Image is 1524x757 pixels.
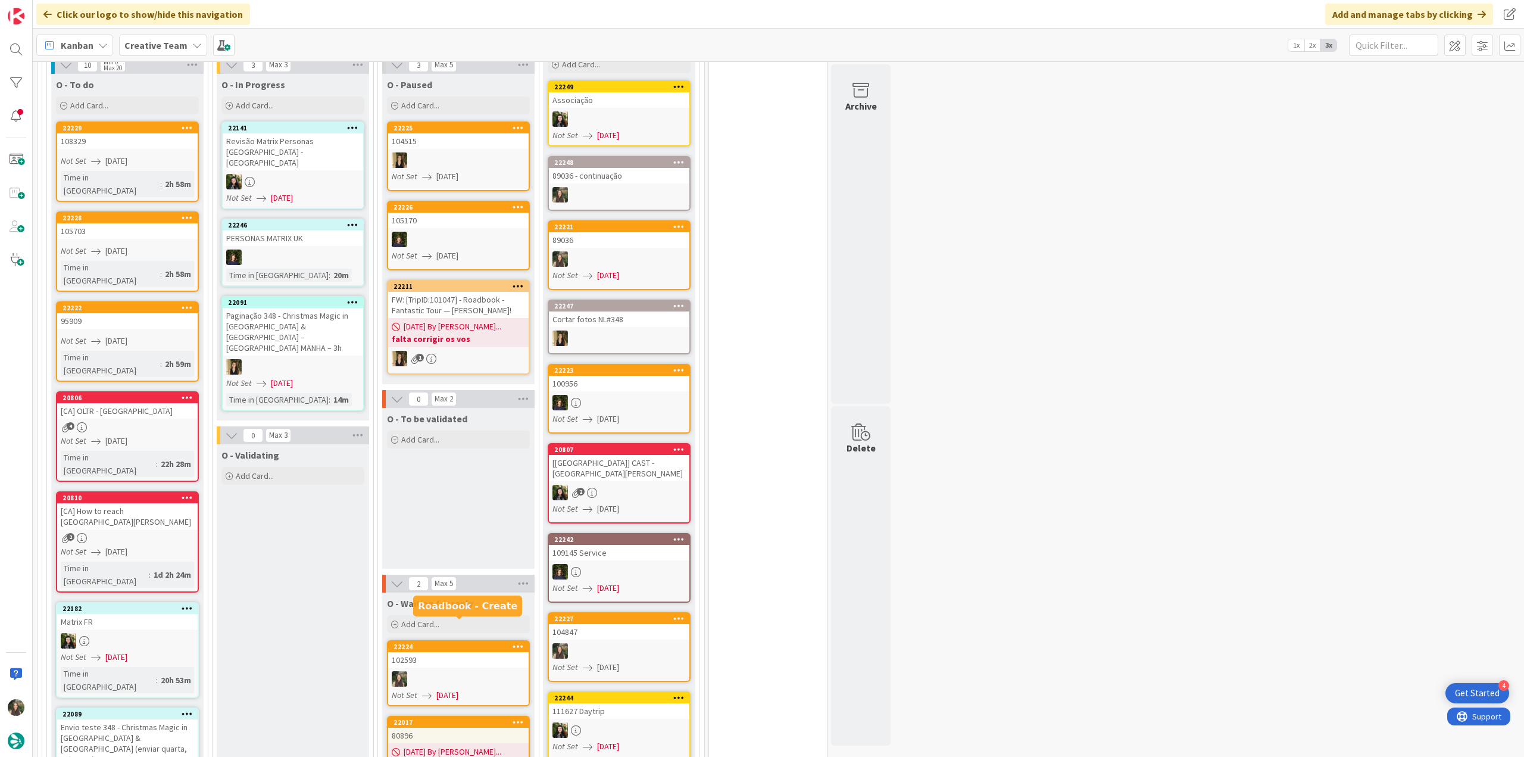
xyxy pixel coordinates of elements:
[388,232,529,247] div: MC
[158,457,194,471] div: 22h 28m
[105,245,127,257] span: [DATE]
[552,722,568,738] img: BC
[597,582,619,594] span: [DATE]
[330,269,352,282] div: 20m
[8,733,24,749] img: avatar
[162,357,194,370] div: 2h 59m
[388,641,529,668] div: 22224102593
[552,485,568,500] img: BC
[223,133,363,170] div: Revisão Matrix Personas [GEOGRAPHIC_DATA] - [GEOGRAPHIC_DATA]
[223,123,363,133] div: 22141
[549,232,689,248] div: 89036
[552,251,568,267] img: IG
[70,100,108,111] span: Add Card...
[549,444,689,455] div: 20807
[552,503,578,514] i: Not Set
[57,392,198,403] div: 20806
[223,174,363,189] div: BC
[552,331,568,346] img: SP
[435,396,453,402] div: Max 2
[549,365,689,391] div: 22223100956
[61,451,156,477] div: Time in [GEOGRAPHIC_DATA]
[549,444,689,481] div: 20807[[GEOGRAPHIC_DATA]] CAST - [GEOGRAPHIC_DATA][PERSON_NAME]
[388,671,529,687] div: IG
[597,740,619,753] span: [DATE]
[548,612,691,682] a: 22227104847IGNot Set[DATE]
[549,82,689,108] div: 22249Associação
[387,640,530,706] a: 22224102593IGNot Set[DATE]
[57,633,198,649] div: BC
[387,122,530,191] a: 22225104515SPNot Set[DATE]
[394,124,529,132] div: 22225
[61,633,76,649] img: BC
[554,302,689,310] div: 22247
[388,123,529,133] div: 22225
[549,395,689,410] div: MC
[548,300,691,354] a: 22247Cortar fotos NL#348SP
[63,605,198,613] div: 22182
[392,690,417,700] i: Not Set
[552,187,568,203] img: IG
[162,177,194,191] div: 2h 58m
[388,652,529,668] div: 102593
[549,693,689,719] div: 22244111627 Daytrip
[226,174,242,189] img: BC
[269,62,288,68] div: Max 3
[549,613,689,624] div: 22227
[56,391,199,482] a: 20806[CA] OLTR - [GEOGRAPHIC_DATA]Not Set[DATE]Time in [GEOGRAPHIC_DATA]:22h 28m
[552,111,568,127] img: BC
[392,171,417,182] i: Not Set
[549,311,689,327] div: Cortar fotos NL#348
[56,79,94,91] span: O - To do
[549,624,689,640] div: 104847
[549,301,689,327] div: 22247Cortar fotos NL#348
[548,220,691,290] a: 2222189036IGNot Set[DATE]
[388,202,529,213] div: 22226
[57,303,198,313] div: 22222
[394,203,529,211] div: 22226
[392,333,525,345] b: falta corrigir os vos
[552,270,578,281] i: Not Set
[61,546,86,557] i: Not Set
[436,170,458,183] span: [DATE]
[548,533,691,603] a: 22242109145 ServiceMCNot Set[DATE]
[549,693,689,703] div: 22244
[56,122,199,202] a: 22229108329Not Set[DATE]Time in [GEOGRAPHIC_DATA]:2h 58m
[61,245,86,256] i: Not Set
[548,364,691,434] a: 22223100956MCNot Set[DATE]
[57,303,198,329] div: 2222295909
[549,564,689,580] div: MC
[223,123,363,170] div: 22141Revisão Matrix Personas [GEOGRAPHIC_DATA] - [GEOGRAPHIC_DATA]
[243,58,263,72] span: 3
[271,192,293,204] span: [DATE]
[223,297,363,308] div: 22091
[554,223,689,231] div: 22221
[160,357,162,370] span: :
[388,641,529,652] div: 22224
[549,365,689,376] div: 22223
[158,674,194,687] div: 20h 53m
[549,722,689,738] div: BC
[61,261,160,287] div: Time in [GEOGRAPHIC_DATA]
[236,100,274,111] span: Add Card...
[223,220,363,230] div: 22246
[847,441,876,455] div: Delete
[56,211,199,292] a: 22228105703Not Set[DATE]Time in [GEOGRAPHIC_DATA]:2h 58m
[552,130,578,141] i: Not Set
[57,403,198,419] div: [CA] OLTR - [GEOGRAPHIC_DATA]
[552,741,578,752] i: Not Set
[388,123,529,149] div: 22225104515
[57,503,198,529] div: [CA] How to reach [GEOGRAPHIC_DATA][PERSON_NAME]
[63,494,198,502] div: 20810
[57,493,198,529] div: 20810[CA] How to reach [GEOGRAPHIC_DATA][PERSON_NAME]
[597,413,619,425] span: [DATE]
[392,232,407,247] img: MC
[329,393,330,406] span: :
[401,619,439,630] span: Add Card...
[61,335,86,346] i: Not Set
[408,392,429,406] span: 0
[548,156,691,211] a: 2224889036 - continuaçãoIG
[577,488,585,496] span: 2
[554,83,689,91] div: 22249
[597,661,619,674] span: [DATE]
